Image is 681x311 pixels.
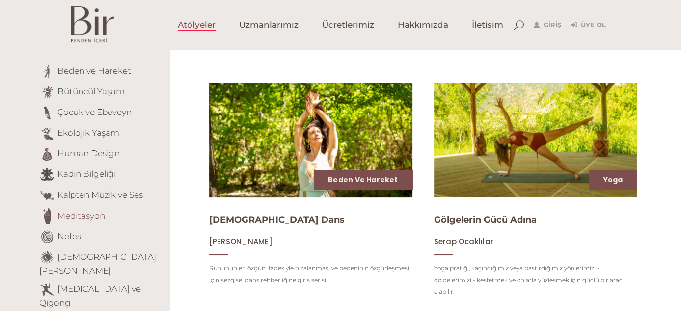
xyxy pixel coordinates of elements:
span: Uzmanlarımız [239,19,299,30]
a: Meditasyon [57,210,105,220]
a: Serap Ocaklılar [434,237,493,246]
a: [DEMOGRAPHIC_DATA][PERSON_NAME] [39,252,156,276]
a: [PERSON_NAME] [209,237,272,246]
span: Atölyeler [178,19,216,30]
a: Çocuk ve Ebeveyn [57,107,132,117]
a: [DEMOGRAPHIC_DATA] Dans [209,214,345,225]
p: Yoga pratiği, kaçındığımız veya bastırdığımız yönlerimizi - gölgelerimizi - keşfetmek ve onlarla ... [434,262,637,298]
a: Üye Ol [571,19,606,31]
a: Giriş [534,19,561,31]
a: Ekolojik Yaşam [57,128,119,138]
span: Serap Ocaklılar [434,236,493,247]
a: Human Design [57,148,120,158]
a: Bütüncül Yaşam [57,86,125,96]
span: Ücretlerimiz [322,19,374,30]
span: Hakkımızda [398,19,448,30]
a: Kalpten Müzik ve Ses [57,190,143,199]
span: [PERSON_NAME] [209,236,272,247]
a: Nefes [57,231,81,241]
a: [MEDICAL_DATA] ve Qigong [39,283,141,308]
p: Ruhunun en özgün ifadesiyle hizalanması ve bedeninin özgürleşmesi için sezgisel dans rehberliğine... [209,262,412,286]
a: Yoga [603,175,623,185]
span: İletişim [472,19,503,30]
a: Kadın Bilgeliği [57,169,116,179]
a: Beden ve Hareket [57,66,131,76]
a: Gölgelerin Gücü Adına [434,214,537,225]
a: Beden ve Hareket [328,175,398,185]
